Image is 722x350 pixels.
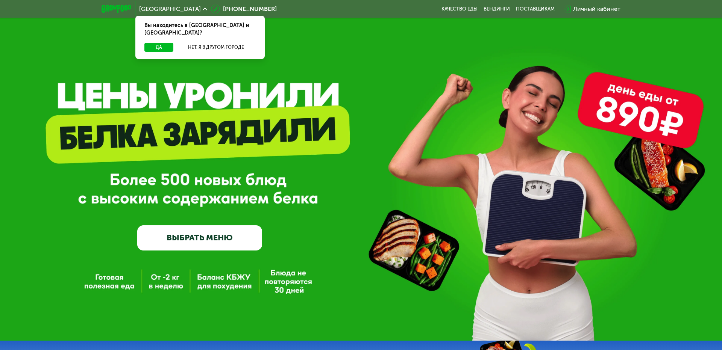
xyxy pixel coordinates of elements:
[573,5,620,14] div: Личный кабинет
[516,6,555,12] div: поставщикам
[144,43,173,52] button: Да
[135,16,265,43] div: Вы находитесь в [GEOGRAPHIC_DATA] и [GEOGRAPHIC_DATA]?
[139,6,201,12] span: [GEOGRAPHIC_DATA]
[176,43,256,52] button: Нет, я в другом городе
[137,225,262,250] a: ВЫБРАТЬ МЕНЮ
[211,5,277,14] a: [PHONE_NUMBER]
[484,6,510,12] a: Вендинги
[441,6,478,12] a: Качество еды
